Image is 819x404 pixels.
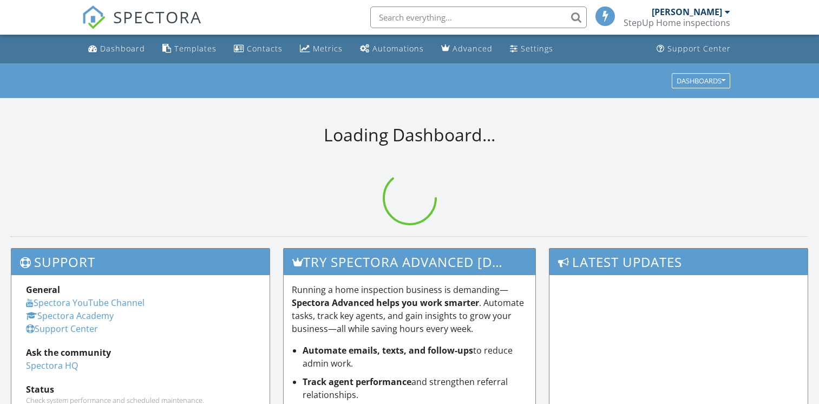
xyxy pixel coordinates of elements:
[26,284,60,296] strong: General
[303,375,527,401] li: and strengthen referral relationships.
[652,39,735,59] a: Support Center
[26,383,255,396] div: Status
[82,15,202,37] a: SPECTORA
[230,39,287,59] a: Contacts
[100,43,145,54] div: Dashboard
[11,249,270,275] h3: Support
[370,6,587,28] input: Search everything...
[437,39,497,59] a: Advanced
[506,39,558,59] a: Settings
[26,310,114,322] a: Spectora Academy
[624,17,730,28] div: StepUp Home inspections
[26,297,145,309] a: Spectora YouTube Channel
[247,43,283,54] div: Contacts
[667,43,731,54] div: Support Center
[82,5,106,29] img: The Best Home Inspection Software - Spectora
[292,297,479,309] strong: Spectora Advanced helps you work smarter
[303,344,473,356] strong: Automate emails, texts, and follow-ups
[453,43,493,54] div: Advanced
[549,249,808,275] h3: Latest Updates
[372,43,424,54] div: Automations
[296,39,347,59] a: Metrics
[356,39,428,59] a: Automations (Basic)
[84,39,149,59] a: Dashboard
[303,376,411,388] strong: Track agent performance
[26,360,78,372] a: Spectora HQ
[303,344,527,370] li: to reduce admin work.
[26,346,255,359] div: Ask the community
[174,43,217,54] div: Templates
[158,39,221,59] a: Templates
[292,283,527,335] p: Running a home inspection business is demanding— . Automate tasks, track key agents, and gain ins...
[521,43,553,54] div: Settings
[672,73,730,88] button: Dashboards
[26,323,98,335] a: Support Center
[284,249,535,275] h3: Try spectora advanced [DATE]
[677,77,725,84] div: Dashboards
[113,5,202,28] span: SPECTORA
[313,43,343,54] div: Metrics
[652,6,722,17] div: [PERSON_NAME]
